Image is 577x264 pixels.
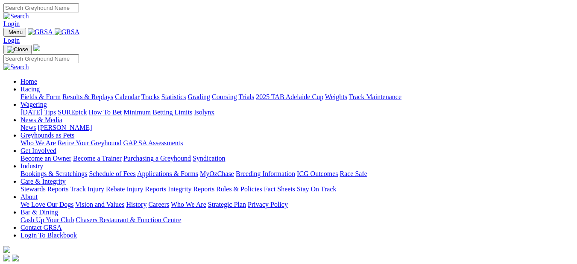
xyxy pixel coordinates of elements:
a: We Love Our Dogs [21,201,73,208]
a: Trials [238,93,254,100]
a: Login [3,20,20,27]
span: Menu [9,29,23,35]
div: Care & Integrity [21,185,574,193]
img: Search [3,63,29,71]
a: Chasers Restaurant & Function Centre [76,216,181,223]
a: About [21,193,38,200]
a: Home [21,78,37,85]
a: Privacy Policy [248,201,288,208]
a: How To Bet [89,109,122,116]
a: Get Involved [21,147,56,154]
img: GRSA [55,28,80,36]
button: Toggle navigation [3,28,26,37]
a: Fields & Form [21,93,61,100]
a: Industry [21,162,43,170]
a: Injury Reports [126,185,166,193]
a: Racing [21,85,40,93]
a: Applications & Forms [137,170,198,177]
a: Who We Are [171,201,206,208]
a: Breeding Information [236,170,295,177]
a: Login To Blackbook [21,232,77,239]
a: Integrity Reports [168,185,214,193]
a: Purchasing a Greyhound [123,155,191,162]
a: Schedule of Fees [89,170,135,177]
button: Toggle navigation [3,45,32,54]
img: twitter.svg [12,255,19,261]
img: Search [3,12,29,20]
a: Minimum Betting Limits [123,109,192,116]
img: logo-grsa-white.png [33,44,40,51]
a: Isolynx [194,109,214,116]
a: Syndication [193,155,225,162]
img: Close [7,46,28,53]
a: Race Safe [340,170,367,177]
a: SUREpick [58,109,87,116]
div: Bar & Dining [21,216,574,224]
a: Cash Up Your Club [21,216,74,223]
a: News & Media [21,116,62,123]
a: Become an Owner [21,155,71,162]
a: Bookings & Scratchings [21,170,87,177]
a: Greyhounds as Pets [21,132,74,139]
a: Coursing [212,93,237,100]
a: Rules & Policies [216,185,262,193]
a: Become a Trainer [73,155,122,162]
a: Wagering [21,101,47,108]
img: logo-grsa-white.png [3,246,10,253]
a: ICG Outcomes [297,170,338,177]
a: Statistics [161,93,186,100]
input: Search [3,3,79,12]
div: Get Involved [21,155,574,162]
a: [DATE] Tips [21,109,56,116]
div: About [21,201,574,208]
a: Stewards Reports [21,185,68,193]
a: Results & Replays [62,93,113,100]
a: Careers [148,201,169,208]
a: Contact GRSA [21,224,62,231]
div: Industry [21,170,574,178]
a: Tracks [141,93,160,100]
a: MyOzChase [200,170,234,177]
a: Track Maintenance [349,93,401,100]
div: Greyhounds as Pets [21,139,574,147]
a: 2025 TAB Adelaide Cup [256,93,323,100]
a: Weights [325,93,347,100]
a: History [126,201,146,208]
a: News [21,124,36,131]
a: Stay On Track [297,185,336,193]
img: facebook.svg [3,255,10,261]
a: Fact Sheets [264,185,295,193]
div: News & Media [21,124,574,132]
a: Strategic Plan [208,201,246,208]
a: Bar & Dining [21,208,58,216]
a: GAP SA Assessments [123,139,183,147]
div: Racing [21,93,574,101]
a: Who We Are [21,139,56,147]
a: Vision and Values [75,201,124,208]
a: Care & Integrity [21,178,66,185]
a: Grading [188,93,210,100]
a: Track Injury Rebate [70,185,125,193]
a: [PERSON_NAME] [38,124,92,131]
img: GRSA [28,28,53,36]
div: Wagering [21,109,574,116]
a: Calendar [115,93,140,100]
a: Retire Your Greyhound [58,139,122,147]
input: Search [3,54,79,63]
a: Login [3,37,20,44]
